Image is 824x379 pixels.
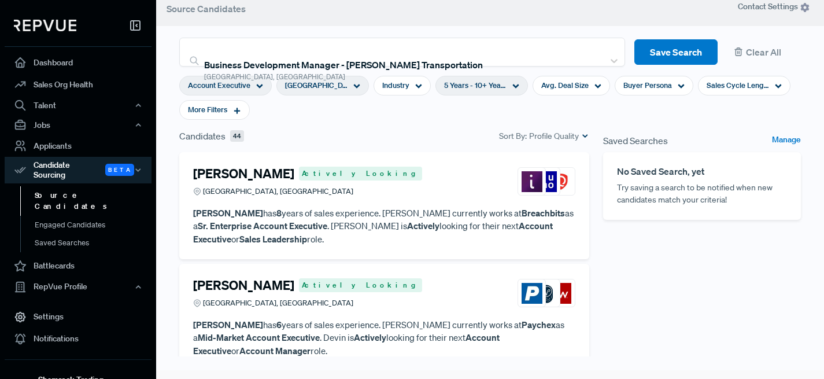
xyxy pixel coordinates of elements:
[193,220,553,245] strong: Account Executive
[727,39,801,65] button: Clear All
[529,130,579,142] span: Profile Quality
[193,166,294,181] h4: [PERSON_NAME]
[772,134,801,148] a: Manage
[617,166,787,177] h6: No Saved Search, yet
[522,171,542,192] img: Invicti Security
[239,345,311,356] strong: Account Manager
[20,234,167,252] a: Saved Searches
[230,130,244,142] span: 44
[536,283,557,304] img: Samsara
[193,318,575,358] p: has years of sales experience. [PERSON_NAME] currently works at as a . Devin is looking for their...
[522,319,556,330] strong: Paychex
[299,278,422,292] span: Actively Looking
[5,306,152,328] a: Settings
[193,207,263,219] strong: [PERSON_NAME]
[105,164,134,176] span: Beta
[634,39,718,65] button: Save Search
[5,277,152,297] button: RepVue Profile
[5,135,152,157] a: Applicants
[5,255,152,277] a: Battlecards
[188,104,227,115] span: More Filters
[623,80,672,91] span: Buyer Persona
[522,283,542,304] img: Paychex
[285,80,348,91] span: [GEOGRAPHIC_DATA], [GEOGRAPHIC_DATA]
[193,207,575,246] p: has years of sales experience. [PERSON_NAME] currently works at as a . [PERSON_NAME] is looking f...
[299,167,422,181] span: Actively Looking
[239,233,307,245] strong: Sales Leadership
[536,171,557,192] img: Sumo Logic
[5,115,152,135] button: Jobs
[203,186,353,197] span: [GEOGRAPHIC_DATA], [GEOGRAPHIC_DATA]
[179,129,226,143] span: Candidates
[382,80,409,91] span: Industry
[603,134,668,148] span: Saved Searches
[5,328,152,350] a: Notifications
[203,297,353,308] span: [GEOGRAPHIC_DATA], [GEOGRAPHIC_DATA]
[167,3,246,14] span: Source Candidates
[707,80,769,91] span: Sales Cycle Length
[5,51,152,73] a: Dashboard
[617,182,787,206] p: Try saving a search to be notified when new candidates match your criteria!
[541,80,589,91] span: Avg. Deal Size
[738,1,810,13] span: Contact Settings
[550,171,571,192] img: Qualys
[188,80,250,91] span: Account Executive
[204,58,541,72] div: Business Development Manager - [PERSON_NAME] Transportation
[276,207,282,219] strong: 8
[193,332,500,356] strong: Account Executive
[5,157,152,183] button: Candidate Sourcing Beta
[14,20,76,31] img: RepVue
[5,73,152,95] a: Sales Org Health
[444,80,507,91] span: 5 Years - 10+ Years
[276,319,282,330] strong: 6
[193,319,263,330] strong: [PERSON_NAME]
[5,95,152,115] button: Talent
[499,130,589,142] div: Sort By:
[522,207,565,219] strong: Breachbits
[204,72,345,82] span: [GEOGRAPHIC_DATA], [GEOGRAPHIC_DATA]
[550,283,571,304] img: Keller Williams Realty
[198,332,320,343] strong: Mid-Market Account Executive
[5,157,152,183] div: Candidate Sourcing
[193,278,294,293] h4: [PERSON_NAME]
[20,186,167,216] a: Source Candidates
[20,216,167,234] a: Engaged Candidates
[198,220,327,231] strong: Sr. Enterprise Account Executive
